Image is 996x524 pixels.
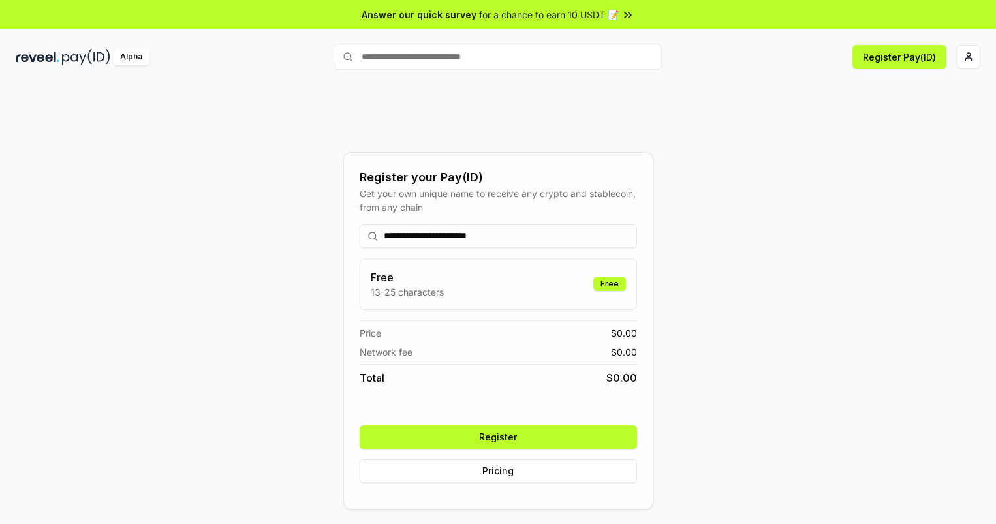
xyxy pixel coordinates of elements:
[360,459,637,483] button: Pricing
[611,345,637,359] span: $ 0.00
[371,285,444,299] p: 13-25 characters
[360,187,637,214] div: Get your own unique name to receive any crypto and stablecoin, from any chain
[62,49,110,65] img: pay_id
[611,326,637,340] span: $ 0.00
[606,370,637,386] span: $ 0.00
[360,370,384,386] span: Total
[360,326,381,340] span: Price
[360,168,637,187] div: Register your Pay(ID)
[360,425,637,449] button: Register
[113,49,149,65] div: Alpha
[362,8,476,22] span: Answer our quick survey
[371,270,444,285] h3: Free
[852,45,946,69] button: Register Pay(ID)
[593,277,626,291] div: Free
[479,8,619,22] span: for a chance to earn 10 USDT 📝
[360,345,412,359] span: Network fee
[16,49,59,65] img: reveel_dark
